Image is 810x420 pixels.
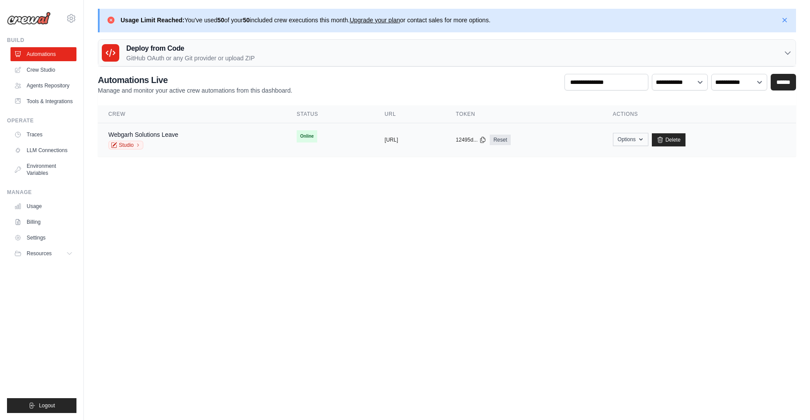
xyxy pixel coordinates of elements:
a: Reset [490,135,510,145]
p: You've used of your included crew executions this month. or contact sales for more options. [121,16,491,24]
a: Delete [652,133,685,146]
strong: 50 [243,17,250,24]
a: Environment Variables [10,159,76,180]
strong: Usage Limit Reached: [121,17,184,24]
th: Crew [98,105,286,123]
div: Build [7,37,76,44]
th: Token [445,105,602,123]
a: Automations [10,47,76,61]
a: Crew Studio [10,63,76,77]
th: Actions [602,105,796,123]
span: Logout [39,402,55,409]
th: Status [286,105,374,123]
h2: Automations Live [98,74,292,86]
button: Resources [10,246,76,260]
p: GitHub OAuth or any Git provider or upload ZIP [126,54,255,62]
a: Settings [10,231,76,245]
a: Traces [10,128,76,142]
button: Logout [7,398,76,413]
span: Resources [27,250,52,257]
strong: 50 [218,17,225,24]
div: Operate [7,117,76,124]
a: Billing [10,215,76,229]
span: Online [297,130,317,142]
a: Tools & Integrations [10,94,76,108]
h3: Deploy from Code [126,43,255,54]
a: Studio [108,141,143,149]
button: 12495d... [456,136,486,143]
div: Manage [7,189,76,196]
a: Usage [10,199,76,213]
img: Logo [7,12,51,25]
a: Webgarh Solutions Leave [108,131,178,138]
a: LLM Connections [10,143,76,157]
iframe: Chat Widget [766,378,810,420]
th: URL [374,105,445,123]
a: Agents Repository [10,79,76,93]
a: Upgrade your plan [350,17,400,24]
p: Manage and monitor your active crew automations from this dashboard. [98,86,292,95]
button: Options [613,133,648,146]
